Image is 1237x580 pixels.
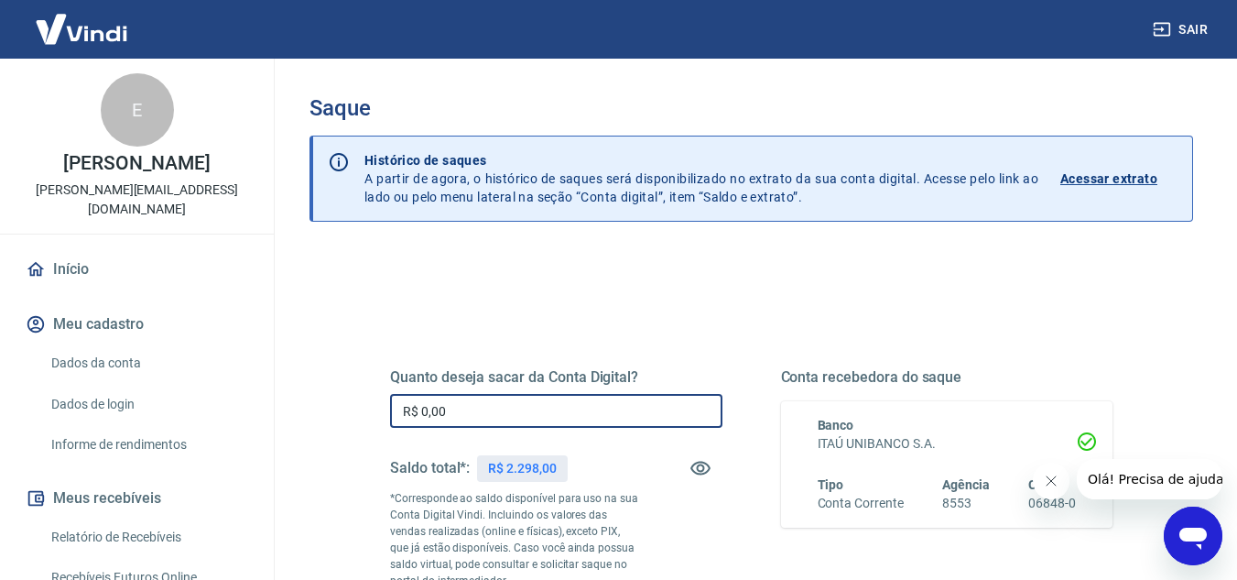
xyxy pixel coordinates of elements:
h6: 8553 [942,494,990,513]
p: R$ 2.298,00 [488,459,556,478]
h5: Conta recebedora do saque [781,368,1113,387]
h5: Quanto deseja sacar da Conta Digital? [390,368,722,387]
a: Início [22,249,252,290]
iframe: Mensagem da empresa [1077,459,1222,499]
h6: Conta Corrente [818,494,904,513]
a: Informe de rendimentos [44,426,252,464]
a: Dados da conta [44,345,252,382]
p: A partir de agora, o histórico de saques será disponibilizado no extrato da sua conta digital. Ac... [364,151,1038,206]
h6: ITAÚ UNIBANCO S.A. [818,434,1077,454]
a: Relatório de Recebíveis [44,519,252,556]
button: Meus recebíveis [22,478,252,519]
img: Vindi [22,1,141,57]
iframe: Fechar mensagem [1033,463,1069,499]
p: [PERSON_NAME][EMAIL_ADDRESS][DOMAIN_NAME] [15,181,259,219]
div: E [101,73,174,147]
button: Meu cadastro [22,304,252,345]
span: Conta [1028,477,1063,492]
span: Banco [818,418,854,432]
p: Histórico de saques [364,151,1038,170]
p: [PERSON_NAME] [63,154,210,173]
a: Acessar extrato [1060,151,1177,206]
button: Sair [1149,13,1215,47]
h3: Saque [309,95,1193,121]
iframe: Botão para abrir a janela de mensagens [1164,507,1222,565]
span: Agência [942,477,990,492]
span: Tipo [818,477,844,492]
h5: Saldo total*: [390,459,470,477]
p: Acessar extrato [1060,170,1157,188]
a: Dados de login [44,386,252,423]
h6: 06848-0 [1028,494,1076,513]
span: Olá! Precisa de ajuda? [11,13,154,27]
